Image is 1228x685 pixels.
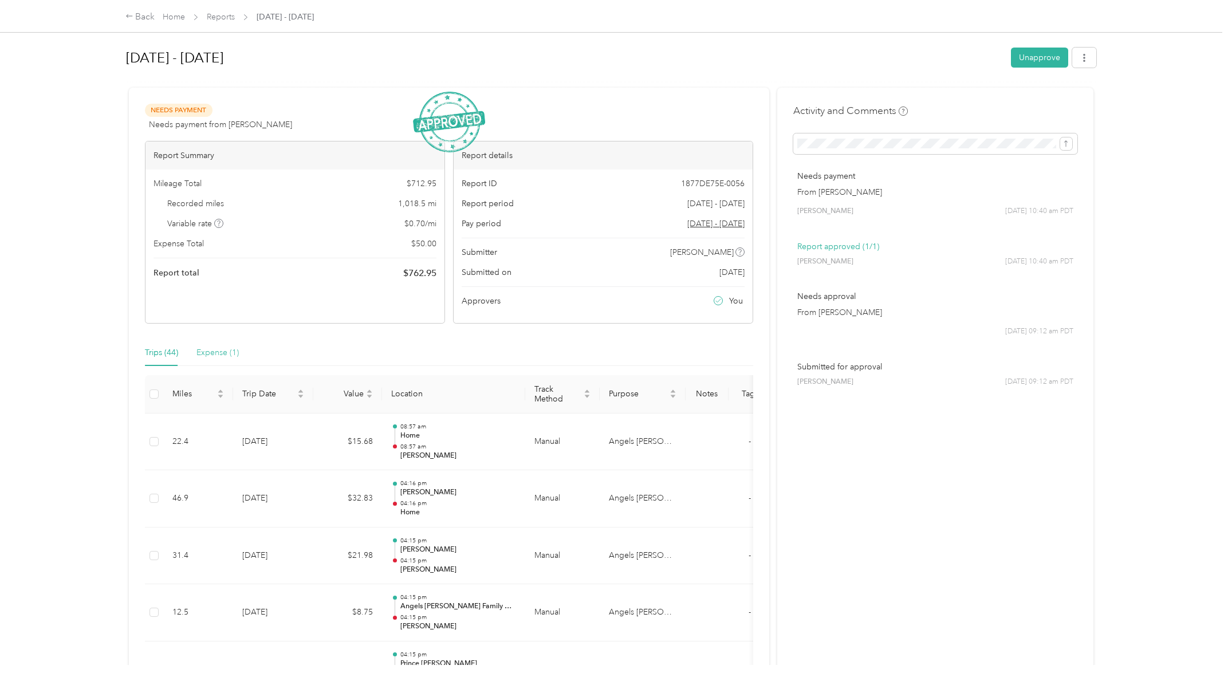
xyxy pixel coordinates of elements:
span: Submitter [462,246,497,258]
span: Report total [153,267,199,279]
td: [DATE] [233,527,313,585]
th: Location [382,375,525,414]
td: [DATE] [233,470,313,527]
div: Report Summary [145,141,444,170]
div: Report details [454,141,753,170]
span: - [749,493,751,503]
span: Report ID [462,178,497,190]
span: Track Method [534,384,581,404]
p: Home [400,431,516,441]
p: [PERSON_NAME] [400,621,516,632]
td: 22.4 [163,414,233,471]
span: caret-up [217,388,224,395]
td: Manual [525,584,600,641]
p: [PERSON_NAME] [400,487,516,498]
td: 46.9 [163,470,233,527]
p: 04:15 pm [400,593,516,601]
th: Trip Date [233,375,313,414]
span: Needs Payment [145,104,212,117]
td: Manual [525,527,600,585]
span: Trip Date [242,389,295,399]
td: $32.83 [313,470,382,527]
span: 1877DE75E-0056 [681,178,745,190]
span: Recorded miles [167,198,224,210]
span: [DATE] 10:40 am PDT [1005,206,1073,216]
span: [PERSON_NAME] [670,246,734,258]
p: [PERSON_NAME] [400,565,516,575]
td: 12.5 [163,584,233,641]
a: Reports [207,12,235,22]
span: - [749,664,751,674]
p: 08:57 am [400,443,516,451]
span: Value [322,389,364,399]
div: Back [125,10,155,24]
p: 04:15 pm [400,557,516,565]
div: Expense (1) [196,347,239,359]
span: [DATE] 09:12 am PDT [1005,326,1073,337]
span: caret-up [670,388,676,395]
th: Purpose [600,375,686,414]
p: From [PERSON_NAME] [797,186,1073,198]
p: 08:57 am [400,423,516,431]
span: caret-down [584,393,591,400]
p: 04:15 pm [400,613,516,621]
span: [DATE] - [DATE] [257,11,314,23]
iframe: Everlance-gr Chat Button Frame [1164,621,1228,685]
p: 04:15 pm [400,651,516,659]
span: Go to pay period [687,218,745,230]
span: [PERSON_NAME] [797,206,853,216]
span: 1,018.5 mi [398,198,436,210]
div: Trips (44) [145,347,178,359]
td: Manual [525,470,600,527]
p: From [PERSON_NAME] [797,306,1073,318]
td: Angels Foster Family Network [600,470,686,527]
span: $ 762.95 [403,266,436,280]
th: Tags [729,375,772,414]
span: Variable rate [167,218,223,230]
td: Angels Foster Family Network [600,527,686,585]
span: [DATE] 09:12 am PDT [1005,377,1073,387]
h1: Sep 1 - 30, 2025 [126,44,1003,72]
th: Miles [163,375,233,414]
span: caret-down [670,393,676,400]
p: Home [400,507,516,518]
span: Expense Total [153,238,204,250]
td: $8.75 [313,584,382,641]
p: Submitted for approval [797,361,1073,373]
p: [PERSON_NAME] [400,451,516,461]
span: caret-down [217,393,224,400]
td: Angels Foster Family Network [600,414,686,471]
td: Angels Foster Family Network [600,584,686,641]
span: [PERSON_NAME] [797,257,853,267]
span: - [749,436,751,446]
span: caret-down [366,393,373,400]
th: Notes [686,375,729,414]
span: Approvers [462,295,501,307]
span: - [749,550,751,560]
span: Miles [172,389,215,399]
td: [DATE] [233,414,313,471]
td: $21.98 [313,527,382,585]
button: Unapprove [1011,48,1068,68]
span: - [749,607,751,617]
span: $ 712.95 [407,178,436,190]
span: You [729,295,743,307]
span: [DATE] [719,266,745,278]
p: [PERSON_NAME] [400,545,516,555]
p: Prince [PERSON_NAME] [400,659,516,669]
th: Track Method [525,375,600,414]
h4: Activity and Comments [793,104,908,118]
p: 04:15 pm [400,537,516,545]
span: Pay period [462,218,501,230]
a: Home [163,12,185,22]
span: Report period [462,198,514,210]
th: Value [313,375,382,414]
p: 04:16 pm [400,499,516,507]
span: Submitted on [462,266,511,278]
span: caret-up [584,388,591,395]
p: Needs payment [797,170,1073,182]
span: [PERSON_NAME] [797,377,853,387]
span: $ 0.70 / mi [404,218,436,230]
p: Needs approval [797,290,1073,302]
td: Manual [525,414,600,471]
